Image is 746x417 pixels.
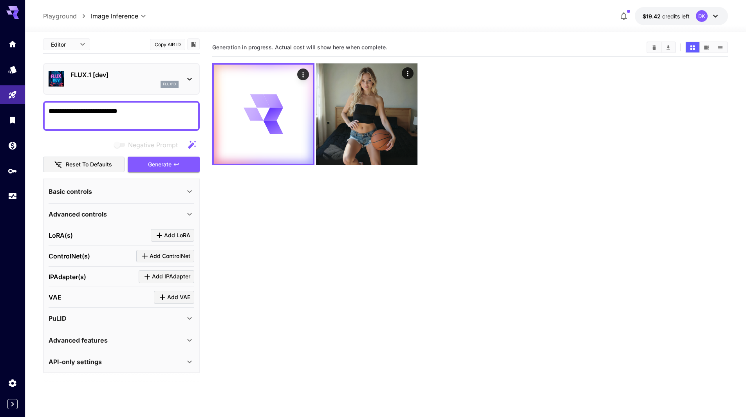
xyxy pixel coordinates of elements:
[154,291,194,304] button: Click to add VAE
[49,336,108,345] p: Advanced features
[49,292,61,302] p: VAE
[51,40,75,49] span: Editor
[128,157,200,173] button: Generate
[643,13,662,20] span: $19.42
[49,272,86,282] p: IPAdapter(s)
[212,44,387,51] span: Generation in progress. Actual cost will show here when complete.
[49,352,194,371] div: API-only settings
[150,251,190,261] span: Add ControlNet
[8,87,17,97] div: Playground
[163,81,176,87] p: flux1d
[696,10,708,22] div: DK
[148,160,172,170] span: Generate
[7,399,18,409] button: Expand sidebar
[661,42,675,52] button: Download All
[635,7,728,25] button: $19.42374DK
[8,378,17,388] div: Settings
[136,250,194,263] button: Click to add ControlNet
[49,209,107,219] p: Advanced controls
[49,205,194,224] div: Advanced controls
[647,42,661,52] button: Clear Images
[49,182,194,201] div: Basic controls
[8,65,17,74] div: Models
[647,42,676,53] div: Clear ImagesDownload All
[43,11,91,21] nav: breadcrumb
[8,113,17,123] div: Library
[49,331,194,350] div: Advanced features
[151,229,194,242] button: Click to add LoRA
[8,141,17,150] div: Wallet
[8,39,17,49] div: Home
[49,314,67,323] p: PuLID
[43,11,77,21] a: Playground
[297,69,309,80] div: Actions
[700,42,713,52] button: Show images in video view
[8,166,17,176] div: API Keys
[713,42,727,52] button: Show images in list view
[128,140,178,150] span: Negative Prompt
[152,272,190,282] span: Add IPAdapter
[49,187,92,196] p: Basic controls
[167,292,190,302] span: Add VAE
[49,67,194,91] div: FLUX.1 [dev]flux1d
[139,270,194,283] button: Click to add IPAdapter
[164,231,190,240] span: Add LoRA
[91,11,138,21] span: Image Inference
[70,70,179,79] p: FLUX.1 [dev]
[150,39,185,50] button: Copy AIR ID
[49,357,102,366] p: API-only settings
[112,140,184,150] span: Negative prompts are not compatible with the selected model.
[43,157,125,173] button: Reset to defaults
[316,63,417,165] img: D50SA2HRqWDRAAAAAElFTkSuQmCC
[643,12,690,20] div: $19.42374
[686,42,699,52] button: Show images in grid view
[49,231,73,240] p: LoRA(s)
[402,67,414,79] div: Actions
[49,309,194,328] div: PuLID
[8,191,17,201] div: Usage
[49,251,90,261] p: ControlNet(s)
[190,40,197,49] button: Add to library
[662,13,690,20] span: credits left
[685,42,728,53] div: Show images in grid viewShow images in video viewShow images in list view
